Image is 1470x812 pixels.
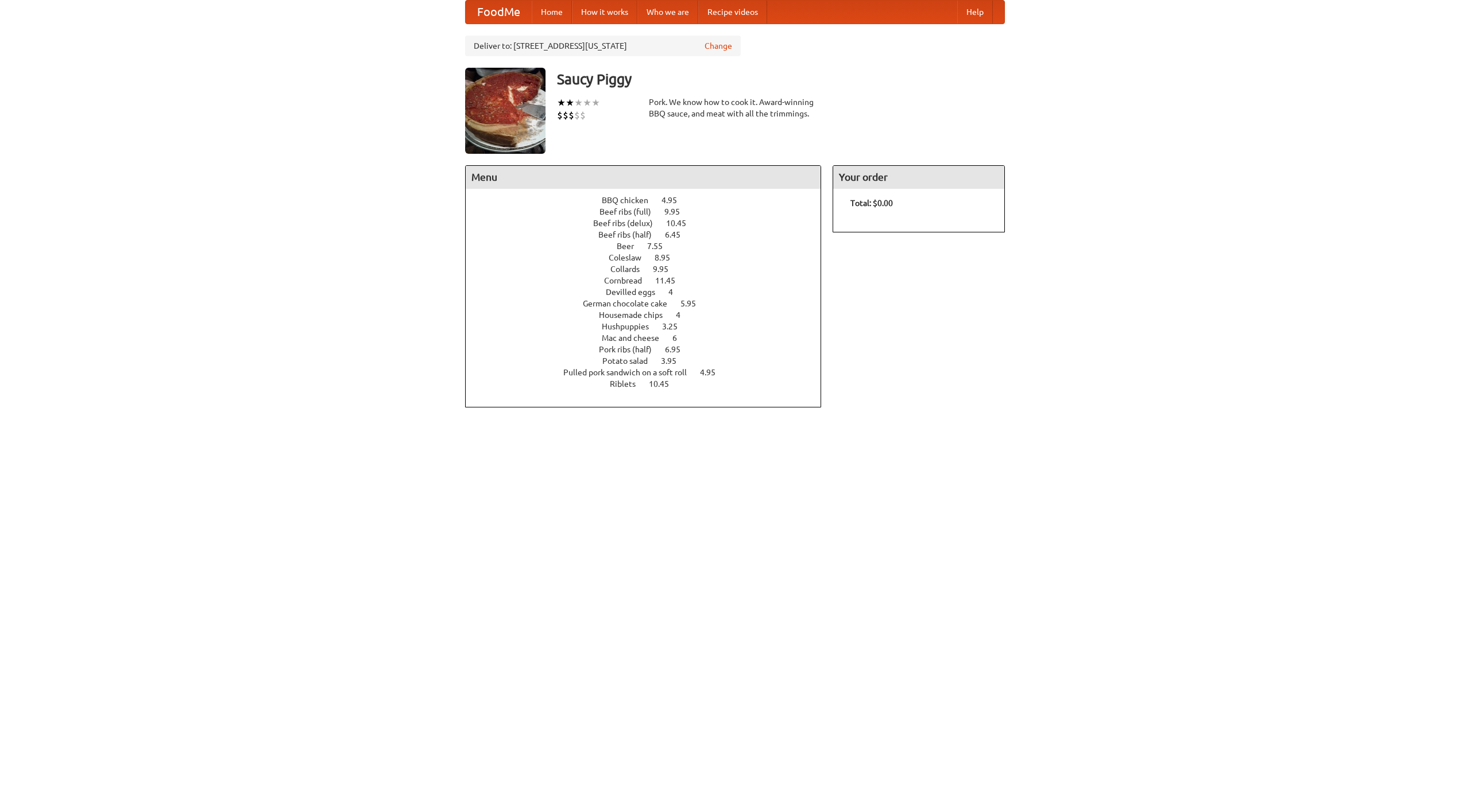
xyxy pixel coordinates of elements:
span: 3.95 [661,356,688,366]
span: 8.95 [655,253,682,262]
span: Riblets [610,379,647,388]
li: $ [557,109,563,122]
span: Devilled eggs [606,287,667,297]
span: 9.95 [664,207,691,216]
a: Coleslaw 8.95 [609,253,691,262]
span: Cornbread [604,276,653,285]
li: $ [563,109,568,122]
a: Collards 9.95 [610,265,690,274]
span: Housemade chips [599,310,674,320]
span: 10.45 [649,379,680,388]
span: BBQ chicken [602,196,660,205]
li: ★ [574,96,583,109]
li: ★ [583,96,591,109]
span: Pulled pork sandwich on a soft roll [563,368,698,377]
a: BBQ chicken 4.95 [602,196,698,205]
li: ★ [591,96,600,109]
a: Beer 7.55 [617,242,684,251]
span: 6 [672,333,688,343]
span: Beef ribs (half) [598,230,663,239]
li: ★ [566,96,574,109]
span: 11.45 [655,276,687,285]
li: $ [580,109,586,122]
span: 7.55 [647,242,674,251]
li: $ [568,109,574,122]
a: Who we are [637,1,698,24]
a: Beef ribs (delux) 10.45 [593,219,707,228]
h4: Your order [833,166,1004,189]
a: Potato salad 3.95 [602,356,698,366]
a: Riblets 10.45 [610,379,690,388]
span: German chocolate cake [583,299,679,308]
a: Change [705,40,732,52]
span: 4 [676,310,692,320]
span: Hushpuppies [602,322,660,331]
a: Beef ribs (half) 6.45 [598,230,702,239]
a: FoodMe [466,1,532,24]
div: Pork. We know how to cook it. Award-winning BBQ sauce, and meat with all the trimmings. [649,96,821,119]
span: Beef ribs (full) [599,207,663,216]
a: Pulled pork sandwich on a soft roll 4.95 [563,368,737,377]
span: 6.45 [665,230,692,239]
span: Beef ribs (delux) [593,219,664,228]
a: Housemade chips 4 [599,310,702,320]
span: 4.95 [700,368,727,377]
a: Mac and cheese 6 [602,333,698,343]
span: Beer [617,242,645,251]
span: Mac and cheese [602,333,671,343]
b: Total: $0.00 [850,199,893,208]
span: 4.95 [661,196,688,205]
li: $ [574,109,580,122]
span: Coleslaw [609,253,653,262]
li: ★ [557,96,566,109]
a: Beef ribs (full) 9.95 [599,207,701,216]
a: Devilled eggs 4 [606,287,694,297]
span: Potato salad [602,356,659,366]
span: Pork ribs (half) [599,345,663,354]
span: 4 [668,287,684,297]
span: Collards [610,265,651,274]
a: Cornbread 11.45 [604,276,697,285]
span: 9.95 [653,265,680,274]
a: Recipe videos [698,1,767,24]
a: Pork ribs (half) 6.95 [599,345,702,354]
a: Home [532,1,572,24]
a: German chocolate cake 5.95 [583,299,717,308]
div: Deliver to: [STREET_ADDRESS][US_STATE] [465,36,741,56]
h3: Saucy Piggy [557,68,1005,91]
a: Help [957,1,993,24]
a: Hushpuppies 3.25 [602,322,699,331]
span: 6.95 [665,345,692,354]
a: How it works [572,1,637,24]
img: angular.jpg [465,68,546,154]
span: 5.95 [680,299,707,308]
h4: Menu [466,166,821,189]
span: 10.45 [666,219,698,228]
span: 3.25 [662,322,689,331]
